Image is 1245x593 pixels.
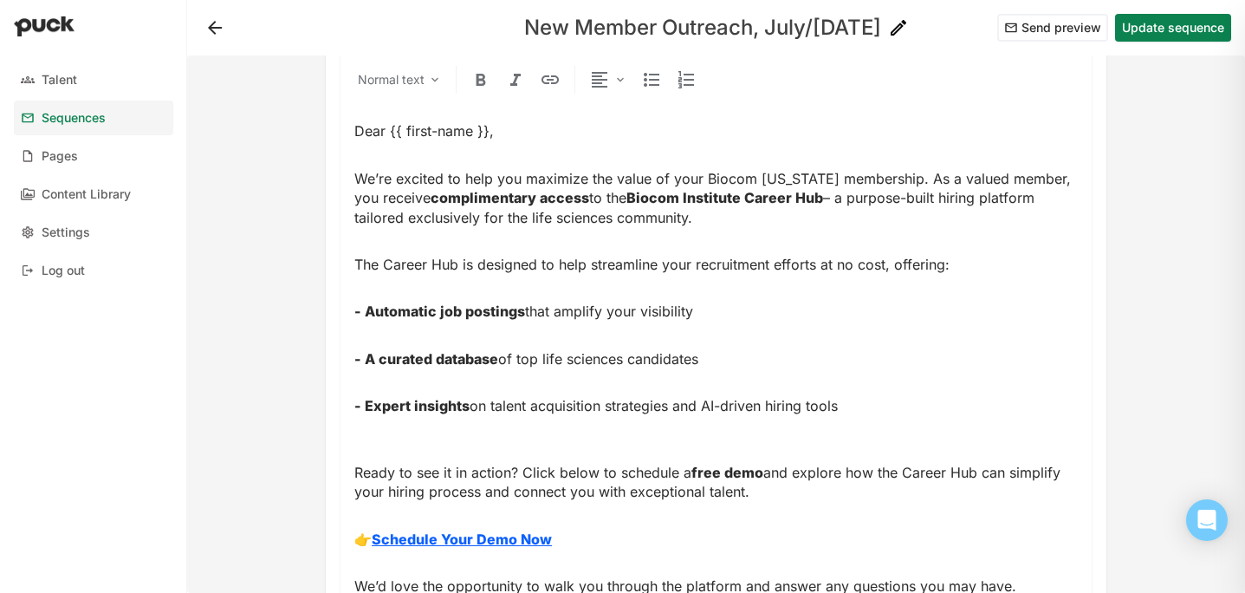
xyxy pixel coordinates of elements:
[14,62,173,97] a: Talent
[354,302,1078,321] p: that amplify your visibility
[42,149,78,164] div: Pages
[358,71,425,88] div: Normal text
[1115,14,1231,42] button: Update sequence
[354,463,1078,502] p: Ready to see it in action? Click below to schedule a and explore how the Career Hub can simplify ...
[42,225,90,240] div: Settings
[1186,499,1228,541] div: Open Intercom Messenger
[42,264,85,278] div: Log out
[354,169,1078,227] p: We’re excited to help you maximize the value of your Biocom [US_STATE] membership. As a valued me...
[14,101,173,135] a: Sequences
[524,17,881,38] h1: New Member Outreach, July/[DATE]
[42,73,77,88] div: Talent
[431,189,589,206] strong: complimentary access
[14,139,173,173] a: Pages
[14,215,173,250] a: Settings
[354,121,1078,140] p: Dear {{ first-name }},
[354,396,1078,435] p: on talent acquisition strategies and AI-driven hiring tools
[626,189,823,206] strong: Biocom Institute Career Hub
[42,111,106,126] div: Sequences
[354,530,1078,549] p: 👉
[354,255,1078,274] p: The Career Hub is designed to help streamline your recruitment efforts at no cost, offering:
[372,531,552,548] a: Schedule Your Demo Now
[354,350,498,368] strong: - A curated database
[354,349,1078,368] p: of top life sciences candidates
[354,397,470,414] strong: - Expert insights
[354,303,525,320] strong: - Automatic job postings
[14,177,173,212] a: Content Library
[42,187,131,202] div: Content Library
[997,14,1108,42] button: Send preview
[691,464,763,481] strong: free demo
